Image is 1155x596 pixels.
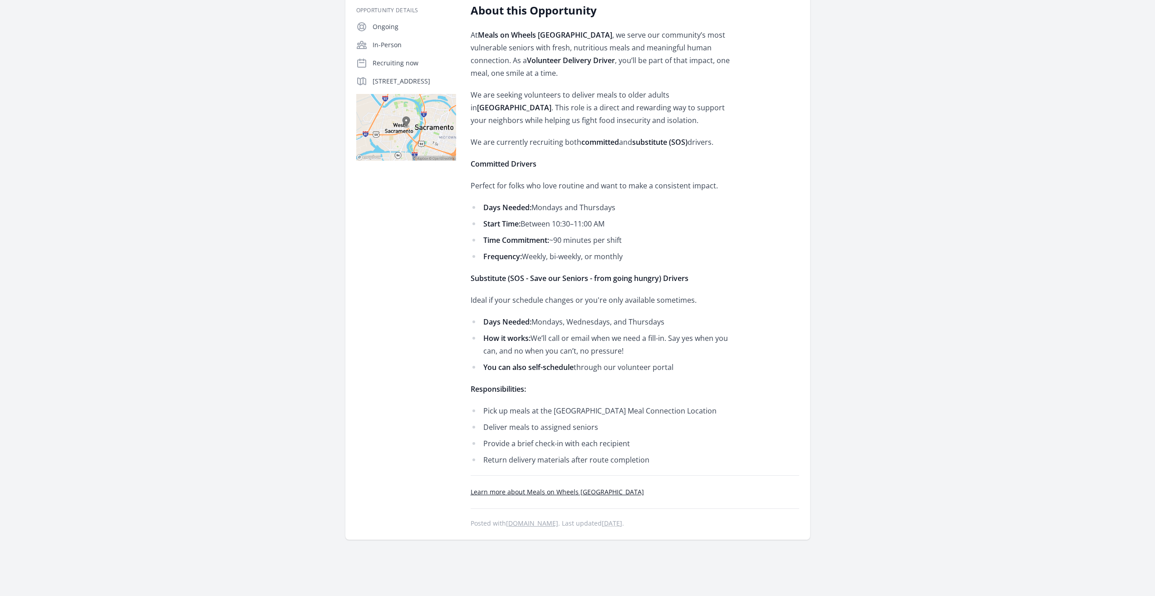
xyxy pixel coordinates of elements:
[471,404,736,417] li: Pick up meals at the [GEOGRAPHIC_DATA] Meal Connection Location
[471,421,736,433] li: Deliver meals to assigned seniors
[471,136,736,148] p: We are currently recruiting both and drivers.
[471,437,736,450] li: Provide a brief check-in with each recipient
[471,89,736,127] p: We are seeking volunteers to deliver meals to older adults in . This role is a direct and rewardi...
[356,7,456,14] h3: Opportunity Details
[602,519,622,527] abbr: Thu, May 8, 2025 10:30 PM
[478,30,612,40] strong: Meals on Wheels [GEOGRAPHIC_DATA]
[471,332,736,357] li: We’ll call or email when we need a fill-in. Say yes when you can, and no when you can’t, no press...
[527,55,615,65] strong: Volunteer Delivery Driver
[471,29,736,79] p: At , we serve our community’s most vulnerable seniors with fresh, nutritious meals and meaningful...
[471,384,526,394] strong: Responsibilities:
[356,94,456,161] img: Map
[483,235,549,245] strong: Time Commitment:
[373,77,456,86] p: [STREET_ADDRESS]
[483,333,531,343] strong: How it works:
[471,3,736,18] h2: About this Opportunity
[506,519,558,527] a: [DOMAIN_NAME]
[471,520,799,527] p: Posted with . Last updated .
[477,103,551,113] strong: [GEOGRAPHIC_DATA]
[373,59,456,68] p: Recruiting now
[581,137,619,147] strong: committed
[483,317,531,327] strong: Days Needed:
[471,234,736,246] li: ~90 minutes per shift
[471,201,736,214] li: Mondays and Thursdays
[471,453,736,466] li: Return delivery materials after route completion
[471,159,536,169] strong: Committed Drivers
[471,315,736,328] li: Mondays, Wednesdays, and Thursdays
[483,219,521,229] strong: Start Time:
[471,250,736,263] li: Weekly, bi-weekly, or monthly
[471,179,736,192] p: Perfect for folks who love routine and want to make a consistent impact.
[483,202,531,212] strong: Days Needed:
[471,488,644,496] a: Learn more about Meals on Wheels [GEOGRAPHIC_DATA]
[373,40,456,49] p: In-Person
[471,361,736,374] li: through our volunteer portal
[632,137,688,147] strong: substitute (SOS)
[483,362,574,372] strong: You can also self-schedule
[471,294,736,306] p: Ideal if your schedule changes or you're only available sometimes.
[373,22,456,31] p: Ongoing
[483,251,522,261] strong: Frequency:
[471,217,736,230] li: Between 10:30–11:00 AM
[471,273,688,283] strong: Substitute (SOS - Save our Seniors - from going hungry) Drivers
